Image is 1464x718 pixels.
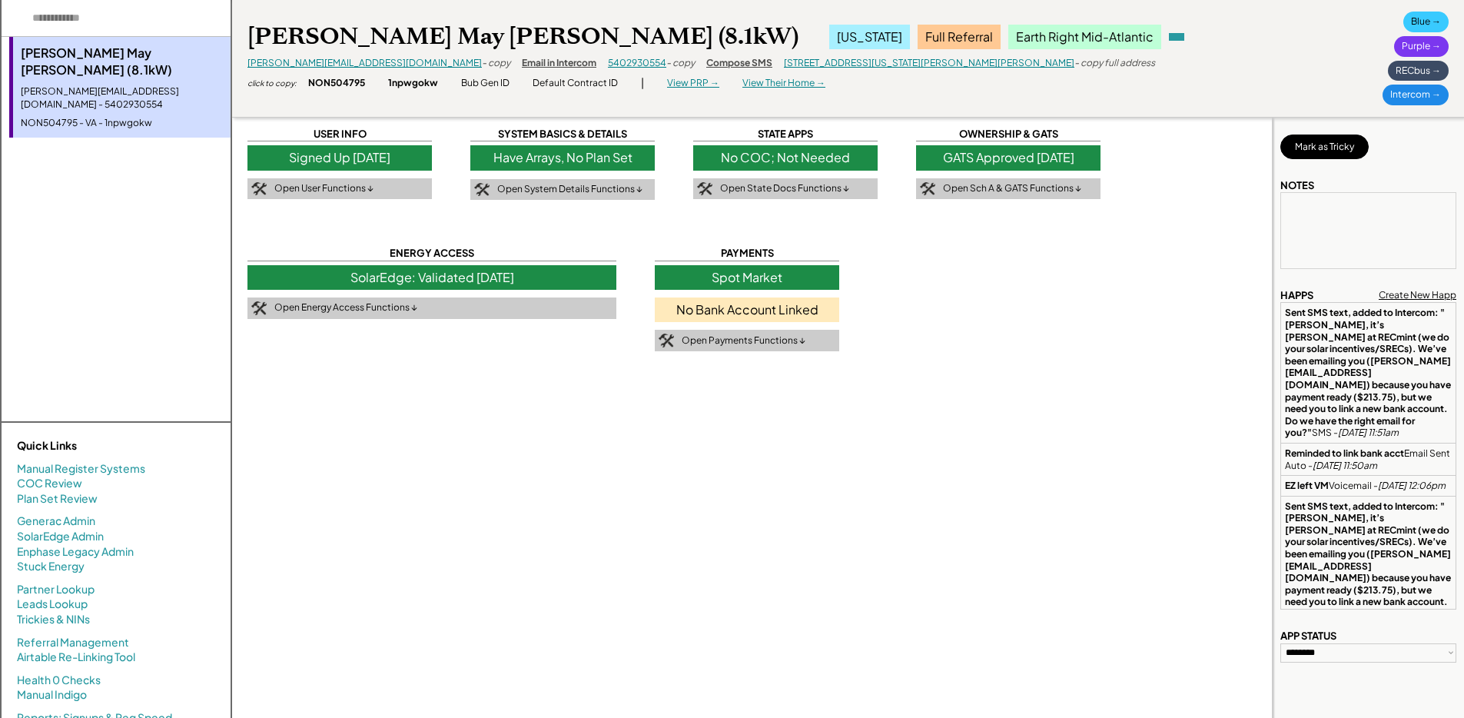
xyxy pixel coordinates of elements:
div: Open User Functions ↓ [274,182,373,195]
div: 1npwgokw [388,77,438,90]
a: Partner Lookup [17,582,95,597]
div: STATE APPS [693,127,878,141]
div: Voicemail - [1285,480,1446,492]
div: [PERSON_NAME] May [PERSON_NAME] (8.1kW) [21,45,223,79]
div: USER INFO [247,127,432,141]
div: OWNERSHIP & GATS [916,127,1100,141]
div: PAYMENTS [655,246,839,261]
div: Quick Links [17,438,171,454]
a: COC Review [17,476,82,491]
div: [US_STATE] [829,25,910,49]
div: NOTES [1280,178,1314,192]
div: HAPPS [1280,288,1313,302]
em: [DATE] 12:06pm [1378,480,1446,491]
div: | [641,75,644,91]
div: - copy full address [1074,57,1155,70]
div: [PERSON_NAME][EMAIL_ADDRESS][DOMAIN_NAME] - 5402930554 [21,85,223,111]
div: Blue → [1403,12,1449,32]
div: ENERGY ACCESS [247,246,616,261]
div: No COC; Not Needed [693,145,878,170]
div: Open Energy Access Functions ↓ [274,301,417,314]
div: APP STATUS [1280,629,1336,643]
div: - copy [666,57,695,70]
div: SolarEdge: Validated [DATE] [247,265,616,290]
div: RECbus → [1388,61,1449,81]
div: Have Arrays, No Plan Set [470,145,655,170]
div: [PERSON_NAME] May [PERSON_NAME] (8.1kW) [247,22,798,52]
strong: Reminded to link bank acct [1285,447,1404,459]
div: - copy [482,57,510,70]
div: SMS - [1285,307,1452,439]
div: Default Contract ID [533,77,618,90]
a: Health 0 Checks [17,673,101,688]
a: Manual Register Systems [17,461,145,477]
div: Create New Happ [1379,289,1456,302]
div: Intercom → [1383,85,1449,105]
strong: EZ left VM [1285,480,1329,491]
div: Open System Details Functions ↓ [497,183,642,196]
img: tool-icon.png [659,334,674,347]
div: Full Referral [918,25,1001,49]
strong: Sent SMS text, added to Intercom: "[PERSON_NAME], it’s [PERSON_NAME] at RECmint (we do your solar... [1285,307,1452,438]
div: Compose SMS [706,57,772,70]
div: View PRP → [667,77,719,90]
div: click to copy: [247,78,297,88]
a: Trickies & NINs [17,612,90,627]
a: Plan Set Review [17,491,98,507]
div: Spot Market [655,265,839,290]
em: [DATE] 11:50am [1313,460,1377,471]
div: No Bank Account Linked [655,298,839,322]
button: Mark as Tricky [1280,135,1369,159]
div: Bub Gen ID [461,77,510,90]
a: Stuck Energy [17,559,85,574]
a: Manual Indigo [17,687,87,703]
div: SYSTEM BASICS & DETAILS [470,127,655,141]
a: Airtable Re-Linking Tool [17,650,135,665]
a: Referral Management [17,635,129,650]
a: Leads Lookup [17,597,88,612]
a: Enphase Legacy Admin [17,544,134,560]
strong: Sent SMS text, added to Intercom: "[PERSON_NAME], it’s [PERSON_NAME] at RECmint (we do your solar... [1285,500,1452,632]
div: NON504795 - VA - 1npwgokw [21,117,223,130]
a: [PERSON_NAME][EMAIL_ADDRESS][DOMAIN_NAME] [247,57,482,68]
div: Open Sch A & GATS Functions ↓ [943,182,1081,195]
div: Email in Intercom [522,57,596,70]
img: tool-icon.png [920,182,935,196]
div: Purple → [1394,36,1449,57]
div: View Their Home → [742,77,825,90]
img: tool-icon.png [474,183,490,197]
a: SolarEdge Admin [17,529,104,544]
div: Earth Right Mid-Atlantic [1008,25,1161,49]
div: GATS Approved [DATE] [916,145,1100,170]
div: NON504795 [308,77,365,90]
div: Signed Up [DATE] [247,145,432,170]
a: 5402930554 [608,57,666,68]
div: SMS - [1285,500,1452,633]
div: Email Sent Auto - [1285,447,1452,471]
a: Generac Admin [17,514,95,529]
div: Open State Docs Functions ↓ [720,182,849,195]
img: tool-icon.png [251,301,267,315]
img: tool-icon.png [251,182,267,196]
div: Open Payments Functions ↓ [682,334,805,347]
em: [DATE] 11:51am [1338,427,1399,438]
a: [STREET_ADDRESS][US_STATE][PERSON_NAME][PERSON_NAME] [784,57,1074,68]
img: tool-icon.png [697,182,712,196]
